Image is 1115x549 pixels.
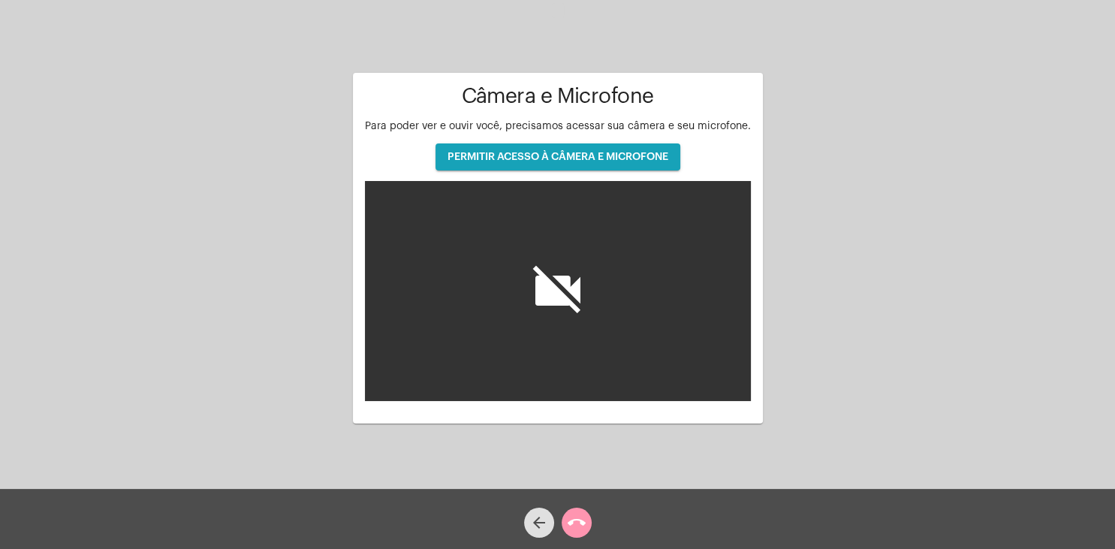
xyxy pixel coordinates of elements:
[528,261,588,321] i: videocam_off
[435,143,680,170] button: PERMITIR ACESSO À CÂMERA E MICROFONE
[530,514,548,532] mat-icon: arrow_back
[448,152,668,162] span: PERMITIR ACESSO À CÂMERA E MICROFONE
[365,121,751,131] span: Para poder ver e ouvir você, precisamos acessar sua câmera e seu microfone.
[568,514,586,532] mat-icon: call_end
[365,85,751,108] h1: Câmera e Microfone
